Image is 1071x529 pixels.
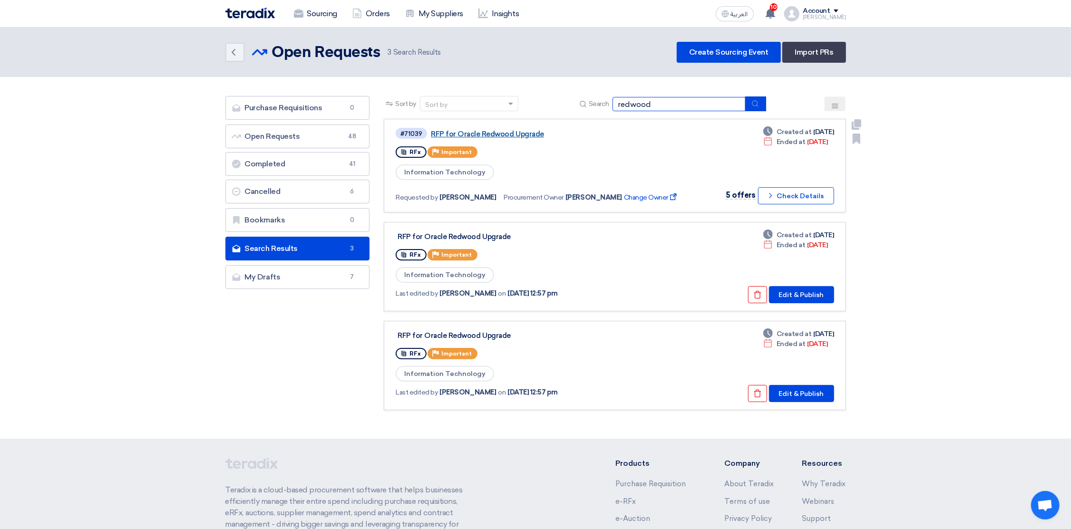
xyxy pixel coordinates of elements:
[615,480,686,488] a: Purchase Requisition
[498,289,506,298] span: on
[731,11,748,18] span: العربية
[1031,491,1060,519] a: Open chat
[225,125,370,148] a: Open Requests48
[724,514,772,523] a: Privacy Policy
[763,339,828,349] div: [DATE]
[225,265,370,289] a: My Drafts7
[396,267,494,283] span: Information Technology
[440,289,497,298] span: [PERSON_NAME]
[724,480,774,488] a: About Teradix
[777,137,805,147] span: Ended at
[346,272,358,282] span: 7
[716,6,754,21] button: العربية
[396,289,438,298] span: Last edited by
[225,237,370,260] a: Search Results3
[507,289,558,298] span: [DATE] 12:57 pm
[388,47,441,58] span: Search Results
[409,350,421,357] span: RFx
[346,244,358,253] span: 3
[803,15,846,20] div: [PERSON_NAME]
[225,152,370,176] a: Completed41
[758,187,834,204] button: Check Details
[346,103,358,113] span: 0
[802,458,846,469] li: Resources
[286,3,345,24] a: Sourcing
[398,232,635,241] div: RFP for Oracle Redwood Upgrade
[409,251,421,258] span: RFx
[784,6,799,21] img: profile_test.png
[346,215,358,225] span: 0
[225,208,370,232] a: Bookmarks0
[346,187,358,196] span: 6
[441,149,472,155] span: Important
[441,350,472,357] span: Important
[225,8,275,19] img: Teradix logo
[769,385,834,402] button: Edit & Publish
[802,497,835,506] a: Webinars
[777,329,811,339] span: Created at
[613,97,746,111] input: Search by title or reference number
[777,339,805,349] span: Ended at
[345,3,398,24] a: Orders
[763,329,834,339] div: [DATE]
[589,99,609,109] span: Search
[441,251,472,258] span: Important
[777,127,811,137] span: Created at
[396,192,438,202] span: Requested by
[388,48,391,57] span: 3
[763,127,834,137] div: [DATE]
[726,191,755,200] span: 5 offers
[802,514,831,523] a: Support
[763,240,828,250] div: [DATE]
[769,286,834,303] button: Edit & Publish
[225,180,370,203] a: Cancelled6
[400,131,422,137] div: #71039
[396,387,438,397] span: Last edited by
[346,159,358,169] span: 41
[770,3,778,11] span: 10
[395,99,416,109] span: Sort by
[677,42,781,63] a: Create Sourcing Event
[272,43,380,62] h2: Open Requests
[724,458,774,469] li: Company
[440,192,497,202] span: [PERSON_NAME]
[396,366,494,382] span: Information Technology
[724,497,770,506] a: Terms of use
[225,96,370,120] a: Purchase Requisitions0
[398,331,635,340] div: RFP for Oracle Redwood Upgrade
[803,7,830,15] div: Account
[615,514,650,523] a: e-Auction
[396,164,494,180] span: Information Technology
[507,387,558,397] span: [DATE] 12:57 pm
[624,192,679,202] span: Change Owner
[777,230,811,240] span: Created at
[425,100,448,110] div: Sort by
[777,240,805,250] span: Ended at
[346,132,358,141] span: 48
[409,149,421,155] span: RFx
[398,3,471,24] a: My Suppliers
[440,387,497,397] span: [PERSON_NAME]
[782,42,846,63] a: Import PRs
[802,480,846,488] a: Why Teradix
[615,458,696,469] li: Products
[565,192,622,202] span: [PERSON_NAME]
[615,497,636,506] a: e-RFx
[431,130,669,138] a: RFP for Oracle Redwood Upgrade
[498,387,506,397] span: on
[763,230,834,240] div: [DATE]
[504,192,564,202] span: Procurement Owner
[471,3,526,24] a: Insights
[763,137,828,147] div: [DATE]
